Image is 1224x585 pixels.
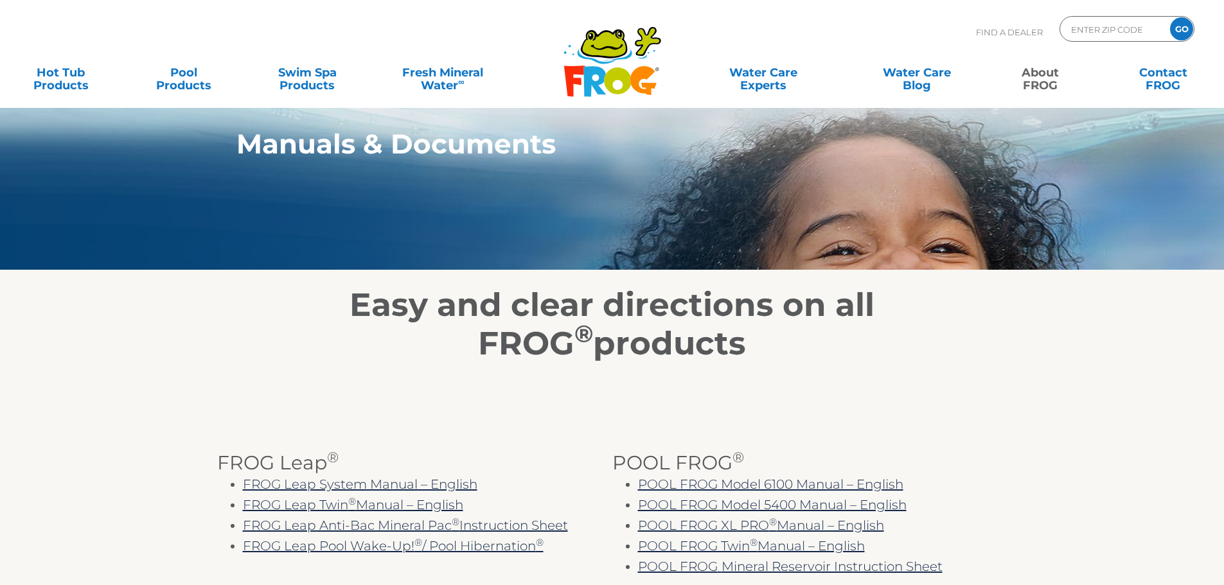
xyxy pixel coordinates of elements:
sup: ® [327,448,339,466]
a: FROG Leap Pool Wake-Up!®/ Pool Hibernation® [243,538,544,554]
h3: FROG Leap [217,452,612,474]
sup: ® [414,536,422,548]
a: FROG Leap Anti-Bac Mineral Pac®Instruction Sheet [243,518,568,533]
input: GO [1170,17,1193,40]
a: POOL FROG Model 6100 Manual – English [638,476,903,492]
a: FROG Leap System Manual – English [243,476,477,492]
h3: POOL FROG [612,452,1007,474]
a: Water CareExperts [686,60,841,85]
h2: Easy and clear directions on all FROG products [217,286,1007,363]
a: Hot TubProducts [13,60,109,85]
sup: ® [536,536,544,548]
h1: Manuals & Documents [236,128,928,159]
a: POOL FROGMineral Reservoir Instruction Sheet [638,559,943,574]
a: POOL FROG Twin®Manual – English [638,538,865,554]
input: Zip Code Form [1070,20,1157,39]
p: Find A Dealer [976,16,1043,48]
sup: ® [750,536,758,548]
a: PoolProducts [136,60,232,85]
sup: ® [574,319,593,348]
a: ContactFROG [1115,60,1211,85]
sup: ® [348,495,356,507]
a: POOL FROG Model 5400 Manual – English [638,497,907,512]
a: POOL FROG XL PRO®Manual – English [638,518,884,533]
sup: ∞ [458,76,465,87]
sup: ® [769,516,777,528]
a: Swim SpaProducts [260,60,355,85]
a: Water CareBlog [869,60,964,85]
a: Fresh MineralWater∞ [382,60,502,85]
a: FROG Leap Twin®Manual – English [243,497,463,512]
sup: ® [732,448,744,466]
sup: ® [452,516,459,528]
a: AboutFROG [992,60,1088,85]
